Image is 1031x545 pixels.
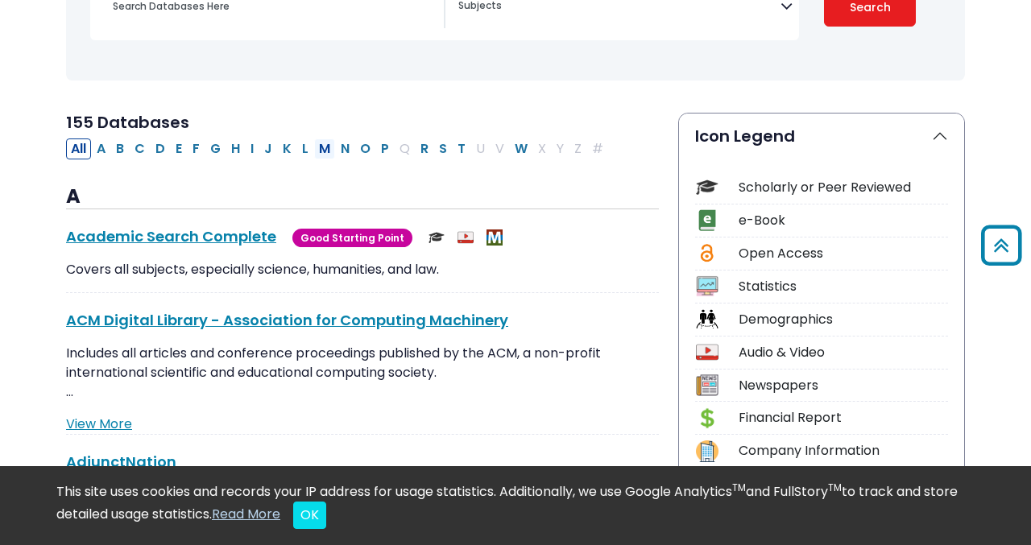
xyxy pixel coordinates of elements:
[739,211,948,230] div: e-Book
[429,229,445,246] img: Scholarly or Peer Reviewed
[259,138,277,159] button: Filter Results J
[739,277,948,296] div: Statistics
[696,440,718,462] img: Icon Company Information
[66,138,91,159] button: All
[292,229,412,247] span: Good Starting Point
[696,308,718,330] img: Icon Demographics
[975,232,1027,258] a: Back to Top
[376,138,394,159] button: Filter Results P
[487,229,503,246] img: MeL (Michigan electronic Library)
[188,138,205,159] button: Filter Results F
[355,138,375,159] button: Filter Results O
[739,244,948,263] div: Open Access
[679,114,964,159] button: Icon Legend
[510,138,532,159] button: Filter Results W
[739,310,948,329] div: Demographics
[205,138,226,159] button: Filter Results G
[66,310,508,330] a: ACM Digital Library - Association for Computing Machinery
[336,138,354,159] button: Filter Results N
[696,341,718,363] img: Icon Audio & Video
[739,408,948,427] div: Financial Report
[828,481,842,494] sup: TM
[696,209,718,231] img: Icon e-Book
[212,505,280,523] a: Read More
[130,138,150,159] button: Filter Results C
[293,502,326,529] button: Close
[732,481,746,494] sup: TM
[226,138,245,159] button: Filter Results H
[416,138,433,159] button: Filter Results R
[453,138,470,159] button: Filter Results T
[111,138,129,159] button: Filter Results B
[151,138,170,159] button: Filter Results D
[66,344,659,402] p: Includes all articles and conference proceedings published by the ACM, a non-profit international...
[696,176,718,198] img: Icon Scholarly or Peer Reviewed
[56,482,975,529] div: This site uses cookies and records your IP address for usage statistics. Additionally, we use Goo...
[66,138,610,157] div: Alpha-list to filter by first letter of database name
[66,452,176,472] a: AdjunctNation
[66,226,276,246] a: Academic Search Complete
[739,441,948,460] div: Company Information
[66,415,132,433] a: View More
[66,260,659,279] p: Covers all subjects, especially science, humanities, and law.
[458,1,780,14] textarea: Search
[739,178,948,197] div: Scholarly or Peer Reviewed
[458,229,474,246] img: Audio & Video
[697,242,717,264] img: Icon Open Access
[739,343,948,362] div: Audio & Video
[246,138,259,159] button: Filter Results I
[314,138,335,159] button: Filter Results M
[696,407,718,429] img: Icon Financial Report
[297,138,313,159] button: Filter Results L
[66,185,659,209] h3: A
[739,376,948,395] div: Newspapers
[434,138,452,159] button: Filter Results S
[278,138,296,159] button: Filter Results K
[171,138,187,159] button: Filter Results E
[66,111,189,134] span: 155 Databases
[696,374,718,396] img: Icon Newspapers
[696,275,718,297] img: Icon Statistics
[92,138,110,159] button: Filter Results A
